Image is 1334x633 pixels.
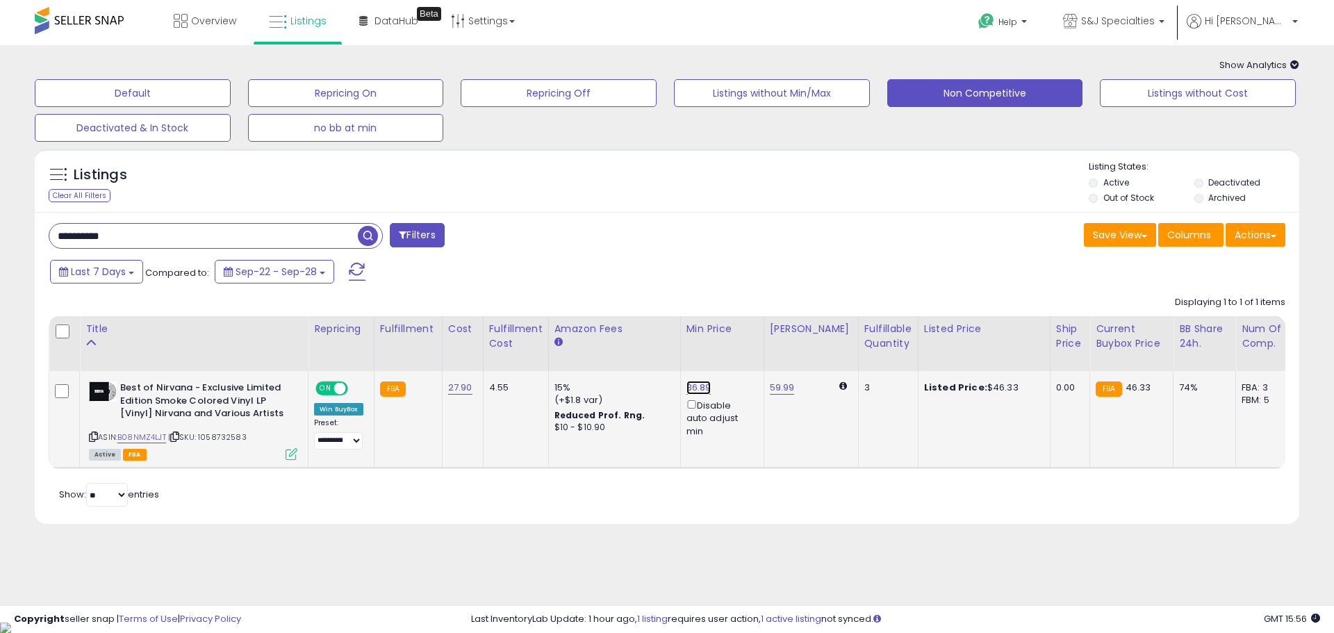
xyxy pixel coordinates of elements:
span: Sep-22 - Sep-28 [236,265,317,279]
b: Reduced Prof. Rng. [554,409,645,421]
div: Title [85,322,302,336]
span: OFF [346,383,368,395]
span: Help [998,16,1017,28]
span: ON [317,383,334,395]
small: FBA [380,381,406,397]
span: DataHub [374,14,418,28]
button: Default [35,79,231,107]
div: 4.55 [489,381,538,394]
div: Ship Price [1056,322,1084,351]
div: Fulfillable Quantity [864,322,912,351]
label: Deactivated [1208,176,1260,188]
div: Repricing [314,322,368,336]
span: 2025-10-7 15:56 GMT [1264,612,1320,625]
label: Active [1103,176,1129,188]
span: | SKU: 1058732583 [168,431,247,443]
div: Win BuyBox [314,403,363,416]
div: Amazon Fees [554,322,675,336]
button: Filters [390,223,444,247]
a: 36.89 [686,381,711,395]
div: Clear All Filters [49,189,110,202]
div: $46.33 [924,381,1039,394]
img: 31MMeSBVAmL._SL40_.jpg [89,381,117,402]
a: Privacy Policy [180,612,241,625]
button: Deactivated & In Stock [35,114,231,142]
div: 15% [554,381,670,394]
span: Last 7 Days [71,265,126,279]
div: 74% [1179,381,1225,394]
div: Tooltip anchor [417,7,441,21]
div: Fulfillment [380,322,436,336]
div: Min Price [686,322,758,336]
button: Sep-22 - Sep-28 [215,260,334,283]
div: Disable auto adjust min [686,397,753,438]
div: Fulfillment Cost [489,322,543,351]
button: Last 7 Days [50,260,143,283]
div: $10 - $10.90 [554,422,670,434]
small: Amazon Fees. [554,336,563,349]
div: Preset: [314,418,363,450]
a: Help [967,2,1041,45]
a: Terms of Use [119,612,178,625]
i: Get Help [978,13,995,30]
span: Hi [PERSON_NAME] [1205,14,1288,28]
div: (+$1.8 var) [554,394,670,406]
b: Listed Price: [924,381,987,394]
button: Non Competitive [887,79,1083,107]
button: Listings without Min/Max [674,79,870,107]
span: Columns [1167,228,1211,242]
div: FBA: 3 [1242,381,1287,394]
b: Best of Nirvana - Exclusive Limited Edition Smoke Colored Vinyl LP [Vinyl] Nirvana and Various Ar... [120,381,289,424]
div: ASIN: [89,381,297,459]
span: All listings currently available for purchase on Amazon [89,449,121,461]
a: 59.99 [770,381,795,395]
button: no bb at min [248,114,444,142]
span: Listings [290,14,327,28]
label: Out of Stock [1103,192,1154,204]
button: Actions [1226,223,1285,247]
div: 0.00 [1056,381,1079,394]
div: Listed Price [924,322,1044,336]
div: [PERSON_NAME] [770,322,853,336]
span: FBA [123,449,147,461]
div: Cost [448,322,477,336]
span: S&J Specialties [1081,14,1155,28]
label: Archived [1208,192,1246,204]
button: Repricing On [248,79,444,107]
a: B08NMZ4LJT [117,431,166,443]
button: Columns [1158,223,1224,247]
div: Num of Comp. [1242,322,1292,351]
div: Current Buybox Price [1096,322,1167,351]
a: 1 active listing [761,612,821,625]
a: 27.90 [448,381,472,395]
div: 3 [864,381,907,394]
a: 1 listing [637,612,668,625]
div: FBM: 5 [1242,394,1287,406]
small: FBA [1096,381,1121,397]
button: Repricing Off [461,79,657,107]
span: Overview [191,14,236,28]
p: Listing States: [1089,161,1299,174]
h5: Listings [74,165,127,185]
div: BB Share 24h. [1179,322,1230,351]
div: Last InventoryLab Update: 1 hour ago, requires user action, not synced. [471,613,1320,626]
div: Displaying 1 to 1 of 1 items [1175,296,1285,309]
button: Listings without Cost [1100,79,1296,107]
button: Save View [1084,223,1156,247]
span: Show: entries [59,488,159,501]
strong: Copyright [14,612,65,625]
span: 46.33 [1126,381,1151,394]
a: Hi [PERSON_NAME] [1187,14,1298,45]
span: Compared to: [145,266,209,279]
span: Show Analytics [1219,58,1299,72]
div: seller snap | | [14,613,241,626]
